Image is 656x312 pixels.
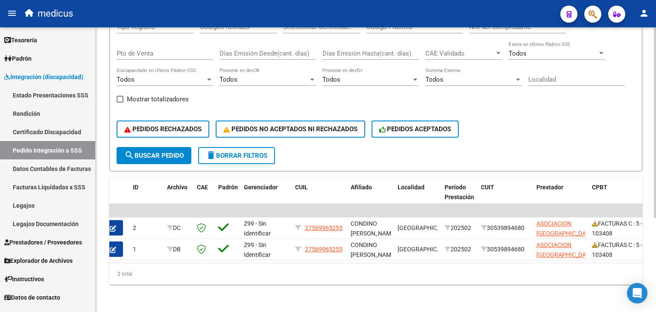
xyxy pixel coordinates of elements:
datatable-header-cell: ID [129,178,164,216]
span: Prestadores / Proveedores [4,238,82,247]
button: Buscar Pedido [117,147,191,164]
span: Padrón [4,54,32,63]
span: Afiliado [351,184,372,191]
button: PEDIDOS NO ACEPTADOS NI RECHAZADOS [216,121,365,138]
datatable-header-cell: Padrón [215,178,240,216]
span: Integración (discapacidad) [4,72,83,82]
span: ASOCIACION [GEOGRAPHIC_DATA] [536,241,594,258]
div: 202502 [445,244,474,254]
span: Todos [220,76,237,83]
span: PEDIDOS RECHAZADOS [124,125,202,133]
span: CUIT [481,184,494,191]
div: 2 [133,223,160,233]
div: Open Intercom Messenger [627,283,647,303]
span: Todos [117,76,135,83]
span: CAE Validado [425,50,495,57]
span: Padrón [218,184,238,191]
datatable-header-cell: Gerenciador [240,178,292,216]
datatable-header-cell: Período Prestación [441,178,477,216]
span: CPBT [592,184,607,191]
span: Buscar Pedido [124,152,184,159]
div: 1 [133,244,160,254]
datatable-header-cell: Localidad [394,178,441,216]
div: 2 total [109,263,642,285]
span: Borrar Filtros [206,152,267,159]
span: PEDIDOS ACEPTADOS [379,125,451,133]
span: CAE [197,184,208,191]
button: Borrar Filtros [198,147,275,164]
datatable-header-cell: Archivo [164,178,193,216]
span: medicus [38,4,73,23]
span: Localidad [398,184,425,191]
span: Explorador de Archivos [4,256,73,265]
div: 202502 [445,223,474,233]
button: PEDIDOS ACEPTADOS [372,121,459,138]
span: Archivo [167,184,187,191]
span: 27569965255 [305,246,343,253]
mat-icon: person [639,8,649,18]
span: Instructivos [4,274,44,284]
span: Prestador [536,184,563,191]
datatable-header-cell: CUIL [292,178,347,216]
span: ASOCIACION [GEOGRAPHIC_DATA] [536,220,594,237]
span: Gerenciador [244,184,278,191]
span: [GEOGRAPHIC_DATA] [398,246,455,253]
span: [GEOGRAPHIC_DATA] [398,224,455,231]
span: PEDIDOS NO ACEPTADOS NI RECHAZADOS [223,125,357,133]
mat-icon: search [124,150,135,160]
datatable-header-cell: Afiliado [347,178,394,216]
span: Todos [322,76,340,83]
span: Todos [425,76,443,83]
span: ID [133,184,138,191]
datatable-header-cell: CAE [193,178,215,216]
span: CUIL [295,184,308,191]
span: 27569965255 [305,224,343,231]
mat-icon: delete [206,150,216,160]
span: CONDINO [PERSON_NAME] , - [351,241,396,268]
span: Z99 - Sin Identificar [244,220,271,237]
datatable-header-cell: CUIT [477,178,533,216]
div: 30539894680 [481,223,530,233]
button: PEDIDOS RECHAZADOS [117,121,209,138]
span: Mostrar totalizadores [127,94,189,104]
div: 30539894680 [481,244,530,254]
div: DB [167,244,190,254]
span: Tesorería [4,35,37,45]
span: CONDINO [PERSON_NAME] , - [351,220,396,247]
span: Todos [509,50,527,57]
span: Datos de contacto [4,293,60,302]
datatable-header-cell: Prestador [533,178,589,216]
mat-icon: menu [7,8,17,18]
span: Z99 - Sin Identificar [244,241,271,258]
div: DC [167,223,190,233]
span: Período Prestación [445,184,474,200]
